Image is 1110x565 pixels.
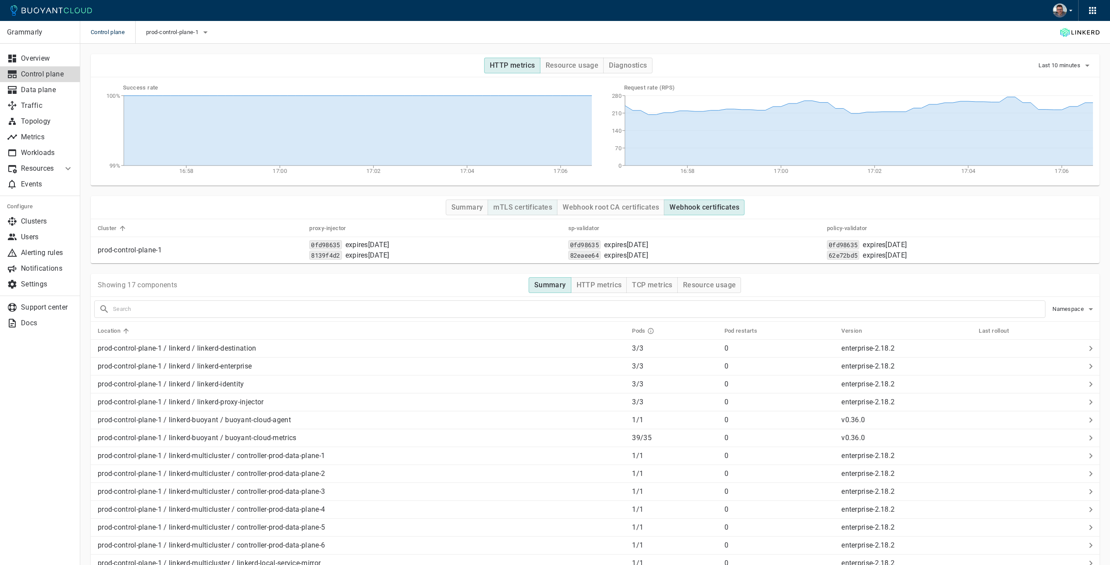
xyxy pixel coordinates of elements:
[632,505,717,514] p: 1 / 1
[647,327,654,334] svg: Running pods in current release / Expected pods
[612,110,622,117] tspan: 210
[179,168,194,174] tspan: 16:58
[624,84,1093,91] h5: Request rate (RPS)
[863,251,907,260] span: Wed, 24 Sep 2025 20:01:05 CEST / Wed, 24 Sep 2025 18:01:05 UTC
[603,58,652,73] button: Diagnostics
[309,225,346,232] h5: proxy-injector
[885,251,907,259] time-until: [DATE]
[724,362,835,371] p: 0
[98,281,177,289] p: Showing 17 components
[632,281,672,289] h4: TCP metrics
[21,248,73,257] p: Alerting rules
[98,523,625,532] p: prod-control-plane-1 / linkerd-multicluster / controller-prod-data-plane-5
[446,200,488,215] button: Summary
[7,28,73,37] p: Grammarly
[557,200,664,215] button: Webhook root CA certificates
[106,93,120,99] tspan: 100%
[841,416,865,424] p: v0.36.0
[98,225,117,232] h5: Cluster
[627,241,648,249] time-until: [DATE]
[21,164,56,173] p: Resources
[488,200,557,215] button: mTLS certificates
[98,416,625,424] p: prod-control-plane-1 / linkerd-buoyant / buoyant-cloud-agent
[21,117,73,126] p: Topology
[615,145,622,152] tspan: 70
[540,58,604,73] button: Resource usage
[368,251,389,259] time-until: [DATE]
[609,61,647,70] h4: Diagnostics
[345,251,389,260] p: expires
[841,541,895,549] p: enterprise-2.18.2
[827,225,867,232] h5: policy-validator
[841,505,895,513] p: enterprise-2.18.2
[841,398,895,406] p: enterprise-2.18.2
[627,251,648,259] time-until: [DATE]
[98,246,302,255] p: prod-control-plane-1
[604,241,648,249] span: Tue, 13 Feb 2052 11:27:30 CET / Tue, 13 Feb 2052 10:27:30 UTC
[21,280,73,289] p: Settings
[98,362,625,371] p: prod-control-plane-1 / linkerd / linkerd-enterprise
[21,86,73,94] p: Data plane
[632,487,717,496] p: 1 / 1
[604,251,648,260] span: Wed, 24 Sep 2025 20:01:25 CEST / Wed, 24 Sep 2025 18:01:25 UTC
[1038,62,1082,69] span: Last 10 minutes
[568,224,611,232] span: sp-validator
[841,523,895,531] p: enterprise-2.18.2
[724,541,835,550] p: 0
[98,541,625,550] p: prod-control-plane-1 / linkerd-multicluster / controller-prod-data-plane-6
[21,148,73,157] p: Workloads
[568,251,601,260] code: 82eaee64
[632,344,717,353] p: 3 / 3
[345,241,389,249] span: Tue, 13 Feb 2052 11:27:30 CET / Tue, 13 Feb 2052 10:27:30 UTC
[368,241,389,249] time-until: [DATE]
[724,327,769,335] span: Pod restarts
[123,84,592,91] h5: Success rate
[98,344,625,353] p: prod-control-plane-1 / linkerd / linkerd-destination
[827,251,859,260] code: 62e72bd5
[309,240,342,249] code: 0fd98635
[774,168,788,174] tspan: 17:00
[577,281,622,289] h4: HTTP metrics
[979,327,1009,334] h5: Last rollout
[632,362,717,371] p: 3 / 3
[604,251,648,260] p: expires
[841,434,865,442] p: v0.36.0
[345,241,389,249] p: expires
[632,469,717,478] p: 1 / 1
[460,168,475,174] tspan: 17:04
[21,54,73,63] p: Overview
[21,319,73,327] p: Docs
[98,487,625,496] p: prod-control-plane-1 / linkerd-multicluster / controller-prod-data-plane-3
[868,168,882,174] tspan: 17:02
[612,93,622,99] tspan: 280
[98,224,128,232] span: Cluster
[490,61,535,70] h4: HTTP metrics
[841,380,895,388] p: enterprise-2.18.2
[568,240,601,249] code: 0fd98635
[1052,306,1086,313] span: Namespace
[841,362,895,370] p: enterprise-2.18.2
[546,61,599,70] h4: Resource usage
[113,303,1045,315] input: Search
[885,241,907,249] time-until: [DATE]
[724,380,835,389] p: 0
[841,451,895,460] p: enterprise-2.18.2
[1038,59,1093,72] button: Last 10 minutes
[309,224,358,232] span: proxy-injector
[841,327,862,334] h5: Version
[724,469,835,478] p: 0
[724,344,835,353] p: 0
[632,451,717,460] p: 1 / 1
[632,434,717,442] p: 39 / 35
[21,303,73,312] p: Support center
[21,180,73,189] p: Events
[724,505,835,514] p: 0
[1053,3,1067,17] img: Alex Zakhariash
[677,277,741,293] button: Resource usage
[98,327,120,334] h5: Location
[21,101,73,110] p: Traffic
[273,168,287,174] tspan: 17:00
[1055,168,1069,174] tspan: 17:06
[632,380,717,389] p: 3 / 3
[21,70,73,79] p: Control plane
